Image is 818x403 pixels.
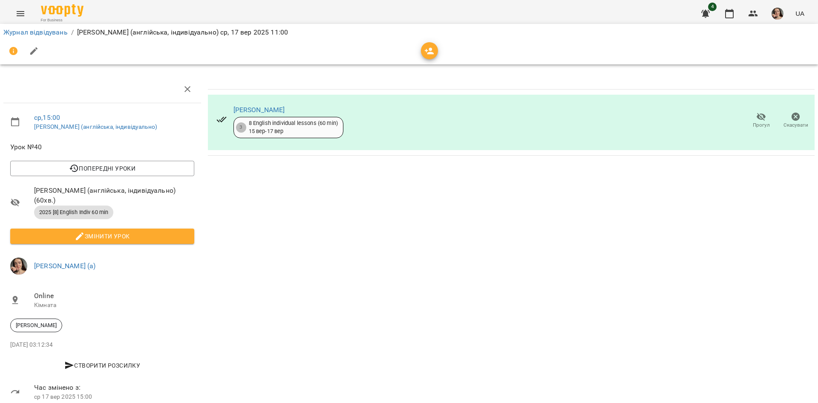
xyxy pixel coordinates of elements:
span: Прогул [753,122,770,129]
button: Створити розсилку [10,358,194,373]
li: / [71,27,74,38]
span: Час змінено з: [34,383,194,393]
button: Menu [10,3,31,24]
a: Журнал відвідувань [3,28,68,36]
p: [PERSON_NAME] (англійська, індивідуально) ср, 17 вер 2025 11:00 [77,27,288,38]
span: Попередні уроки [17,163,187,174]
p: ср 17 вер 2025 15:00 [34,393,194,401]
a: [PERSON_NAME] (англійська, індивідуально) [34,123,157,130]
button: UA [792,6,808,21]
a: [PERSON_NAME] [233,106,285,114]
span: Урок №40 [10,142,194,152]
button: Змінити урок [10,229,194,244]
img: aaa0aa5797c5ce11638e7aad685b53dd.jpeg [772,8,783,20]
span: 2025 [8] English Indiv 60 min [34,209,113,216]
span: UA [795,9,804,18]
img: Voopty Logo [41,4,84,17]
span: Скасувати [783,122,808,129]
div: 3 [236,122,246,133]
a: [PERSON_NAME] (а) [34,262,96,270]
img: aaa0aa5797c5ce11638e7aad685b53dd.jpeg [10,258,27,275]
nav: breadcrumb [3,27,815,38]
span: [PERSON_NAME] (англійська, індивідуально) ( 60 хв. ) [34,186,194,206]
span: For Business [41,17,84,23]
p: Кімната [34,301,194,310]
button: Попередні уроки [10,161,194,176]
span: Змінити урок [17,231,187,241]
button: Скасувати [778,109,813,133]
span: [PERSON_NAME] [11,322,62,329]
p: [DATE] 03:12:34 [10,341,194,349]
span: Створити розсилку [14,360,191,371]
div: 8 English individual lessons (60 min) 15 вер - 17 вер [249,119,338,135]
span: 4 [708,3,717,11]
span: Online [34,291,194,301]
a: ср , 15:00 [34,113,60,122]
div: [PERSON_NAME] [10,319,62,332]
button: Прогул [744,109,778,133]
